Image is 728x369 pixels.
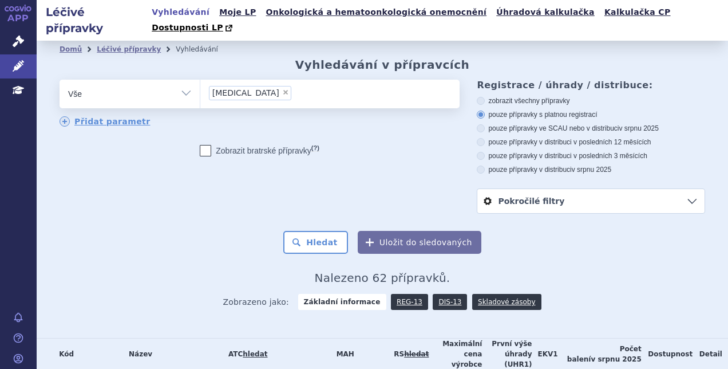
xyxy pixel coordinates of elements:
[212,89,279,97] span: [MEDICAL_DATA]
[493,5,598,20] a: Úhradová kalkulačka
[477,151,705,160] label: pouze přípravky v distribuci v posledních 3 měsících
[477,138,705,147] label: pouze přípravky v distribuci v posledních 12 měsících
[477,80,705,91] h3: Registrace / úhrady / distribuce:
[404,350,429,358] a: vyhledávání neobsahuje žádnou platnou referenční skupinu
[298,294,386,310] strong: Základní informace
[404,350,429,358] del: hledat
[477,124,705,133] label: pouze přípravky ve SCAU nebo v distribuci
[477,165,705,174] label: pouze přípravky v distribuci
[60,45,82,53] a: Domů
[391,294,428,310] a: REG-13
[601,5,674,20] a: Kalkulačka CP
[216,5,259,20] a: Moje LP
[37,4,148,36] h2: Léčivé přípravky
[60,116,151,127] a: Přidat parametr
[263,5,490,20] a: Onkologická a hematoonkologická onemocnění
[176,41,233,58] li: Vyhledávání
[311,144,319,152] abbr: (?)
[477,189,705,213] a: Pokročilé filtry
[619,124,658,132] span: v srpnu 2025
[97,45,161,53] a: Léčivé přípravky
[591,355,641,363] span: v srpnu 2025
[148,20,238,36] a: Dostupnosti LP
[433,294,467,310] a: DIS-13
[315,271,450,285] span: Nalezeno 62 přípravků.
[295,58,470,72] h2: Vyhledávání v přípravcích
[477,96,705,105] label: zobrazit všechny přípravky
[243,350,267,358] a: hledat
[148,5,213,20] a: Vyhledávání
[283,231,348,254] button: Hledat
[358,231,481,254] button: Uložit do sledovaných
[295,85,301,100] input: [MEDICAL_DATA]
[152,23,223,32] span: Dostupnosti LP
[282,89,289,96] span: ×
[223,294,289,310] span: Zobrazeno jako:
[200,145,319,156] label: Zobrazit bratrské přípravky
[477,110,705,119] label: pouze přípravky s platnou registrací
[472,294,541,310] a: Skladové zásoby
[572,166,611,174] span: v srpnu 2025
